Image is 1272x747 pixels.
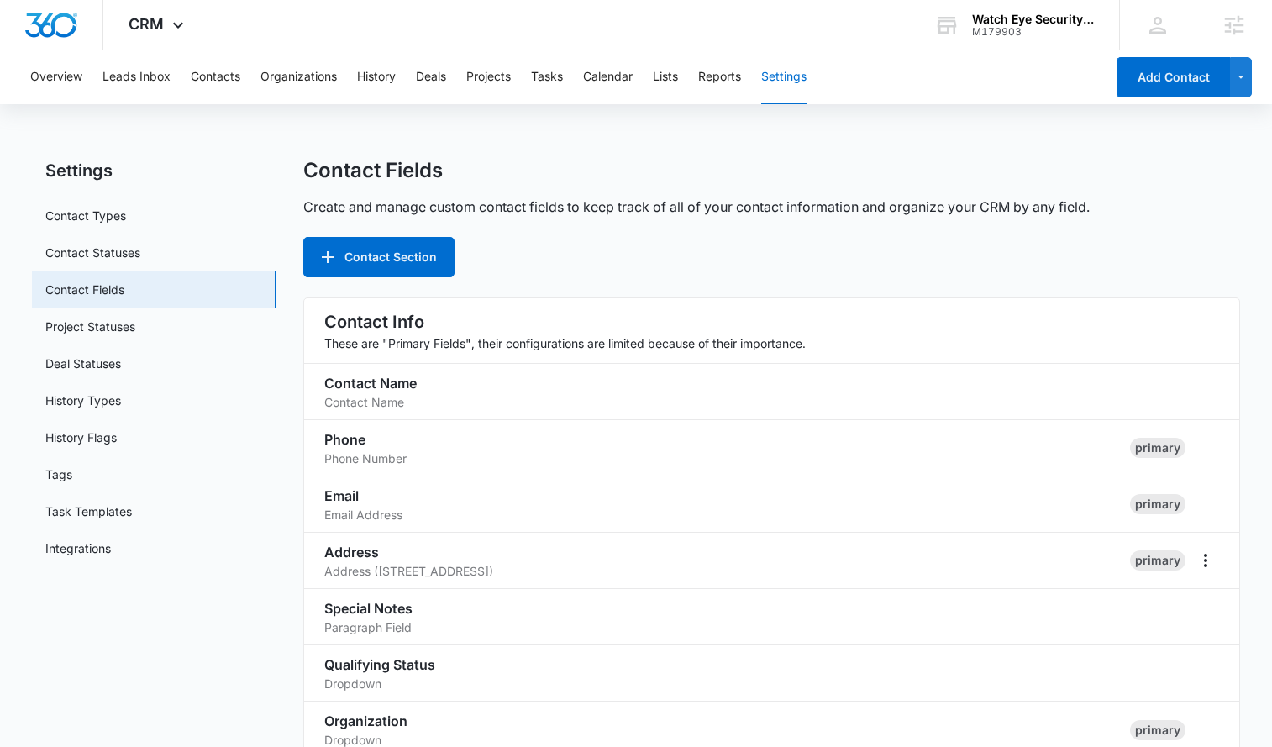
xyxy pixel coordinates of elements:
[260,50,337,104] button: Organizations
[45,429,117,446] a: History Flags
[972,26,1095,38] div: account id
[324,542,1117,562] h3: Address
[303,197,1090,217] p: Create and manage custom contact fields to keep track of all of your contact information and orga...
[466,50,511,104] button: Projects
[1130,550,1185,571] div: primary
[324,486,1117,506] h3: Email
[30,50,82,104] button: Overview
[324,393,404,411] p: Contact Name
[45,244,140,261] a: Contact Statuses
[324,598,1179,618] h3: Special Notes
[102,50,171,104] button: Leads Inbox
[303,237,455,277] button: Contact Section
[324,562,493,580] p: Address ([STREET_ADDRESS])
[1130,438,1185,458] div: primary
[129,15,164,33] span: CRM
[45,318,135,335] a: Project Statuses
[324,618,412,636] p: Paragraph Field
[191,50,240,104] button: Contacts
[1130,494,1185,514] div: primary
[324,429,1117,450] h3: Phone
[45,466,72,483] a: Tags
[45,207,126,224] a: Contact Types
[357,50,396,104] button: History
[45,539,111,557] a: Integrations
[1130,720,1185,740] div: primary
[1192,547,1219,574] button: More
[324,309,806,334] h2: Contact Info
[324,334,806,352] p: These are "Primary Fields", their configurations are limited because of their importance.
[653,50,678,104] button: Lists
[531,50,563,104] button: Tasks
[303,158,443,183] h1: Contact Fields
[324,675,381,692] p: Dropdown
[324,506,402,523] p: Email Address
[324,655,1179,675] h3: Qualifying Status
[45,281,124,298] a: Contact Fields
[324,373,1179,393] h3: Contact Name
[45,355,121,372] a: Deal Statuses
[45,502,132,520] a: Task Templates
[1117,57,1230,97] button: Add Contact
[416,50,446,104] button: Deals
[972,13,1095,26] div: account name
[583,50,633,104] button: Calendar
[761,50,807,104] button: Settings
[698,50,741,104] button: Reports
[45,392,121,409] a: History Types
[324,711,1117,731] h3: Organization
[324,450,407,467] p: Phone Number
[32,158,276,183] h2: Settings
